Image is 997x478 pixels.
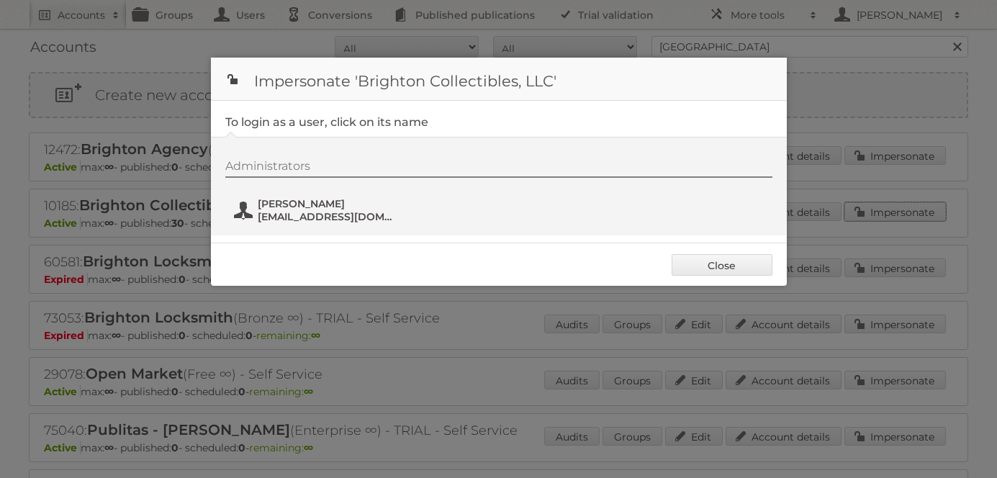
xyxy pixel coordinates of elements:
[258,197,397,210] span: [PERSON_NAME]
[225,159,772,178] div: Administrators
[233,196,402,225] button: [PERSON_NAME] [EMAIL_ADDRESS][DOMAIN_NAME]
[672,254,772,276] a: Close
[258,210,397,223] span: [EMAIL_ADDRESS][DOMAIN_NAME]
[225,115,428,129] legend: To login as a user, click on its name
[211,58,787,101] h1: Impersonate 'Brighton Collectibles, LLC'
